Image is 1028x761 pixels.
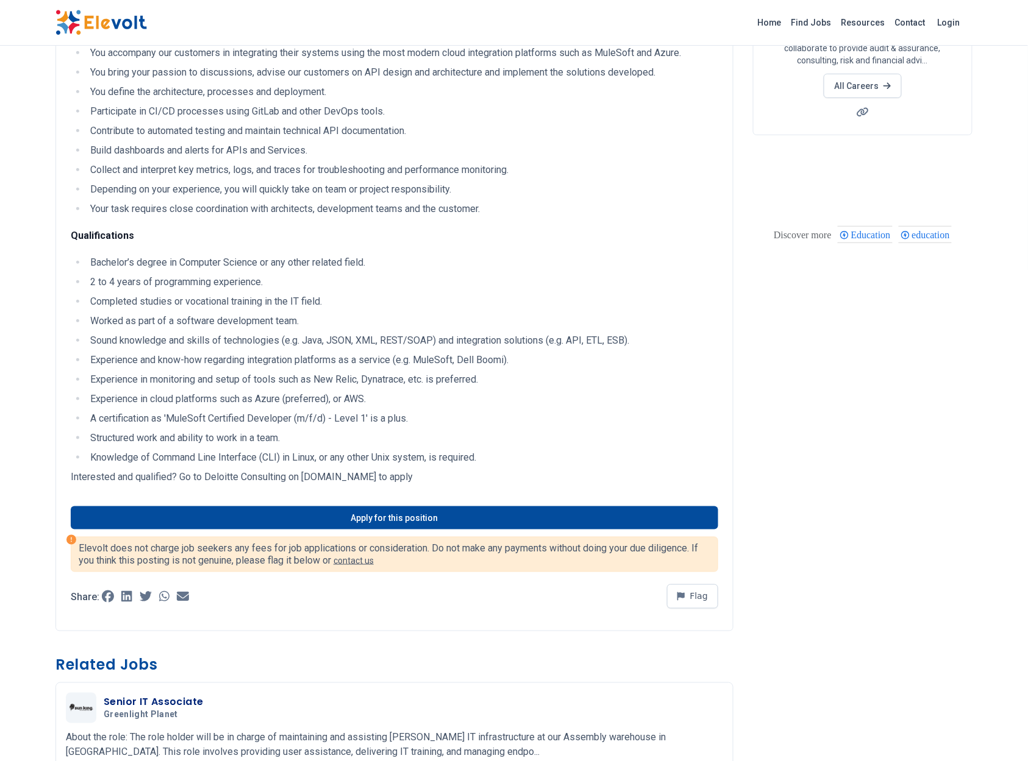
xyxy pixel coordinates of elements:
[87,372,718,387] li: Experience in monitoring and setup of tools such as New Relic, Dynatrace, etc. is preferred.
[667,584,718,609] button: Flag
[87,314,718,328] li: Worked as part of a software development team.
[824,74,901,98] a: All Careers
[87,65,718,80] li: You bring your passion to discussions, advise our customers on API design and architecture and im...
[890,13,930,32] a: Contact
[334,556,374,565] a: contact us
[104,695,204,710] h3: Senior IT Associate
[87,124,718,138] li: Contribute to automated testing and maintain technical API documentation.
[79,542,710,567] p: Elevolt does not charge job seekers any fees for job applications or consideration. Do not make a...
[55,656,734,675] h3: Related Jobs
[87,392,718,406] li: Experience in cloud platforms such as Azure (preferred), or AWS.
[899,226,952,243] div: education
[87,275,718,289] li: 2 to 4 years of programming experience.
[912,230,954,240] span: education
[87,431,718,445] li: Structured work and ability to work in a team.
[87,143,718,158] li: Build dashboards and alerts for APIs and Services.
[87,85,718,99] li: You define the architecture, processes and deployment.
[837,13,890,32] a: Resources
[851,230,894,240] span: Education
[787,13,837,32] a: Find Jobs
[71,470,718,484] p: Interested and qualified? Go to Deloitte Consulting on [DOMAIN_NAME] to apply
[71,593,99,603] p: Share:
[66,731,723,760] p: About the role: The role holder will be in charge of maintaining and assisting [PERSON_NAME] IT i...
[71,230,134,241] strong: Qualifications
[87,294,718,309] li: Completed studies or vocational training in the IT field.
[87,450,718,465] li: Knowledge of Command Line Interface (CLI) in Linux, or any other Unix system, is required.
[87,46,718,60] li: You accompany our customers in integrating their systems using the most modern cloud integration ...
[87,202,718,216] li: Your task requires close coordination with architects, development teams and the customer.
[87,411,718,426] li: A certification as 'MuleSoft Certified Developer (m/f/d) - Level 1' is a plus.
[87,333,718,348] li: Sound knowledge and skills of technologies (e.g. Java, JSON, XML, REST/SOAP) and integration solu...
[752,13,787,32] a: Home
[104,710,178,721] span: Greenlight Planet
[69,704,93,712] img: Greenlight Planet
[87,255,718,270] li: Bachelor’s degree in Computer Science or any other related field.
[87,353,718,367] li: Experience and know-how regarding integration platforms as a service (e.g. MuleSoft, Dell Boomi).
[55,10,147,35] img: Elevolt
[838,226,893,243] div: Education
[753,335,973,506] iframe: Advertisement
[87,182,718,197] li: Depending on your experience, you will quickly take on team or project responsibility.
[774,227,832,244] div: These are topics related to the article that might interest you
[87,104,718,119] li: Participate in CI/CD processes using GitLab and other DevOps tools.
[967,703,1028,761] iframe: Chat Widget
[87,163,718,177] li: Collect and interpret key metrics, logs, and traces for troubleshooting and performance monitoring.
[930,10,968,35] a: Login
[71,506,718,529] a: Apply for this position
